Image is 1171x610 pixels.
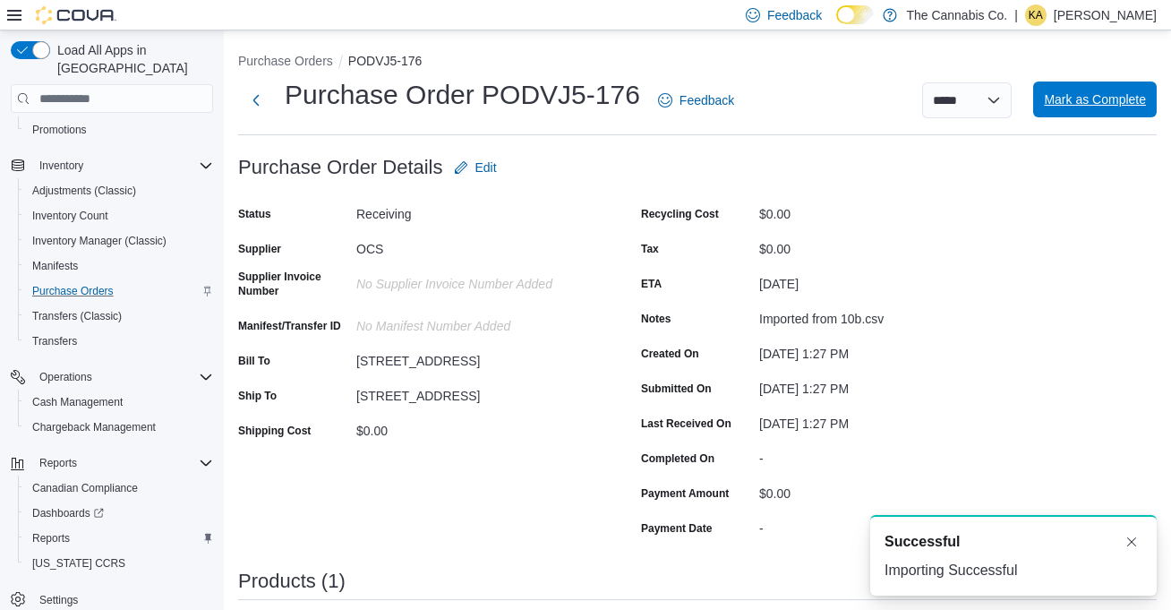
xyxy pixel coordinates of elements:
span: Chargeback Management [25,417,213,438]
img: Cova [36,6,116,24]
span: Feedback [680,91,734,109]
p: The Cannabis Co. [906,4,1007,26]
span: Dashboards [25,503,213,524]
button: [US_STATE] CCRS [18,551,220,576]
label: Payment Amount [641,486,729,501]
label: Tax [641,242,659,256]
span: Edit [475,159,497,176]
span: Promotions [25,119,213,141]
a: Purchase Orders [25,280,121,302]
button: Inventory Manager (Classic) [18,228,220,253]
label: Last Received On [641,417,731,431]
div: [DATE] [759,270,999,291]
button: Promotions [18,117,220,142]
span: Chargeback Management [32,420,156,434]
span: Mark as Complete [1044,90,1146,108]
label: Manifest/Transfer ID [238,319,341,333]
button: Inventory [32,155,90,176]
span: Reports [32,452,213,474]
div: $0.00 [356,417,596,438]
span: Washington CCRS [25,553,213,574]
a: Manifests [25,255,85,277]
button: Chargeback Management [18,415,220,440]
button: Manifests [18,253,220,279]
span: Inventory Count [32,209,108,223]
button: Dismiss toast [1121,531,1142,553]
div: - [759,514,999,536]
span: Adjustments (Classic) [32,184,136,198]
span: Canadian Compliance [25,477,213,499]
span: Canadian Compliance [32,481,138,495]
a: Feedback [651,82,741,118]
span: [US_STATE] CCRS [32,556,125,571]
span: Inventory [39,159,83,173]
span: Adjustments (Classic) [25,180,213,202]
label: Notes [641,312,671,326]
button: PODVJ5-176 [348,54,422,68]
div: Importing Successful [885,560,1142,581]
a: Dashboards [18,501,220,526]
span: Transfers (Classic) [25,305,213,327]
button: Transfers [18,329,220,354]
span: KA [1029,4,1043,26]
a: Adjustments (Classic) [25,180,143,202]
div: - [759,444,999,466]
button: Purchase Orders [238,54,333,68]
div: Notification [885,531,1142,553]
a: Reports [25,528,77,549]
span: Transfers [25,331,213,352]
div: [DATE] 1:27 PM [759,339,999,361]
div: OCS [356,235,596,256]
div: [DATE] 1:27 PM [759,409,999,431]
div: [STREET_ADDRESS] [356,347,596,368]
a: Transfers [25,331,84,352]
button: Reports [32,452,84,474]
button: Operations [4,365,220,390]
span: Operations [39,370,92,384]
label: Recycling Cost [641,207,719,221]
p: [PERSON_NAME] [1054,4,1157,26]
button: Adjustments (Classic) [18,178,220,203]
label: Completed On [641,451,714,466]
span: Cash Management [25,391,213,413]
span: Transfers [32,334,77,348]
nav: An example of EuiBreadcrumbs [238,52,1157,73]
a: Transfers (Classic) [25,305,129,327]
label: Created On [641,347,699,361]
label: Payment Date [641,521,712,536]
span: Manifests [25,255,213,277]
a: [US_STATE] CCRS [25,553,132,574]
p: | [1014,4,1018,26]
label: Supplier [238,242,281,256]
input: Dark Mode [836,5,874,24]
span: Purchase Orders [32,284,114,298]
span: Inventory Count [25,205,213,227]
div: [STREET_ADDRESS] [356,382,596,403]
h1: Purchase Order PODVJ5-176 [285,77,640,113]
span: Inventory [32,155,213,176]
div: Imported from 10b.csv [759,305,999,326]
span: Inventory Manager (Classic) [32,234,167,248]
a: Canadian Compliance [25,477,145,499]
span: Operations [32,366,213,388]
div: $0.00 [759,479,999,501]
a: Chargeback Management [25,417,163,438]
button: Canadian Compliance [18,476,220,501]
a: Promotions [25,119,94,141]
a: Cash Management [25,391,130,413]
h3: Purchase Order Details [238,157,443,178]
label: Shipping Cost [238,424,311,438]
span: Successful [885,531,960,553]
div: Receiving [356,200,596,221]
span: Promotions [32,123,87,137]
span: Load All Apps in [GEOGRAPHIC_DATA] [50,41,213,77]
a: Dashboards [25,503,111,524]
div: $0.00 [759,235,999,256]
button: Inventory [4,153,220,178]
span: Inventory Manager (Classic) [25,230,213,252]
label: Ship To [238,389,277,403]
label: Submitted On [641,382,712,396]
div: [DATE] 1:27 PM [759,374,999,396]
div: $0.00 [759,200,999,221]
